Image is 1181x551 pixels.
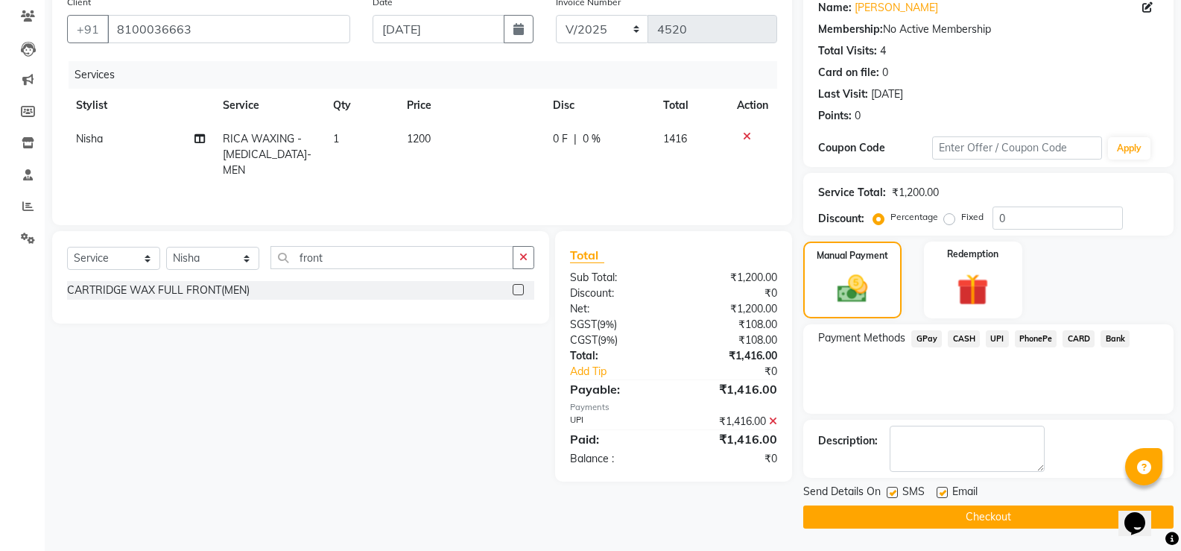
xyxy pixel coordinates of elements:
span: CASH [948,330,980,347]
div: ₹0 [693,364,788,380]
input: Enter Offer / Coupon Code [932,136,1102,160]
span: UPI [986,330,1009,347]
div: 0 [855,108,861,124]
div: 0 [882,65,888,81]
iframe: chat widget [1118,491,1166,536]
span: SMS [902,484,925,503]
span: Bank [1101,330,1130,347]
span: Payment Methods [818,330,905,346]
div: ₹0 [674,286,788,301]
span: SGST [570,318,597,331]
th: Disc [544,89,654,122]
div: Payable: [559,380,674,398]
div: No Active Membership [818,22,1159,37]
label: Manual Payment [817,249,888,262]
div: Discount: [559,286,674,301]
input: Search or Scan [270,246,513,269]
th: Action [728,89,777,122]
input: Search by Name/Mobile/Email/Code [107,15,350,43]
span: GPay [911,330,942,347]
div: ₹1,200.00 [892,185,939,201]
span: Email [952,484,978,503]
div: ₹1,416.00 [674,414,788,429]
span: 9% [601,334,615,346]
a: Add Tip [559,364,693,380]
div: ₹1,200.00 [674,301,788,317]
div: Description: [818,433,878,449]
span: CARD [1063,330,1095,347]
div: Total: [559,348,674,364]
div: ₹108.00 [674,317,788,333]
span: CGST [570,333,598,347]
th: Stylist [67,89,214,122]
div: Paid: [559,430,674,448]
div: ₹1,416.00 [674,430,788,448]
div: Net: [559,301,674,317]
span: 9% [600,318,614,330]
img: _cash.svg [828,271,877,306]
button: Checkout [803,506,1174,529]
button: Apply [1108,137,1150,160]
label: Percentage [890,210,938,224]
div: ( ) [559,333,674,348]
div: CARTRIDGE WAX FULL FRONT(MEN) [67,283,250,298]
span: | [574,131,577,147]
th: Qty [324,89,398,122]
div: 4 [880,43,886,59]
th: Price [398,89,545,122]
th: Total [654,89,728,122]
div: Last Visit: [818,86,868,102]
div: ₹1,416.00 [674,348,788,364]
div: UPI [559,414,674,429]
div: ₹108.00 [674,333,788,348]
div: Total Visits: [818,43,877,59]
span: 1200 [407,132,431,145]
div: Service Total: [818,185,886,201]
span: RICA WAXING - [MEDICAL_DATA]-MEN [223,132,311,177]
span: Total [570,248,604,263]
div: Discount: [818,211,864,227]
span: Nisha [76,132,103,145]
th: Service [214,89,324,122]
span: 1 [333,132,339,145]
label: Fixed [961,210,984,224]
label: Redemption [947,248,998,261]
div: Services [69,61,788,89]
div: ( ) [559,317,674,333]
span: Send Details On [803,484,881,503]
div: ₹1,416.00 [674,380,788,398]
span: 0 % [583,131,601,147]
div: Card on file: [818,65,879,81]
span: 1416 [663,132,687,145]
div: Balance : [559,451,674,467]
span: PhonePe [1015,330,1057,347]
span: 0 F [553,131,568,147]
div: Payments [570,401,777,414]
div: ₹1,200.00 [674,270,788,286]
div: Membership: [818,22,883,37]
div: ₹0 [674,451,788,467]
div: Coupon Code [818,140,931,156]
div: Points: [818,108,852,124]
div: Sub Total: [559,270,674,286]
div: [DATE] [871,86,903,102]
img: _gift.svg [947,270,998,309]
button: +91 [67,15,109,43]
